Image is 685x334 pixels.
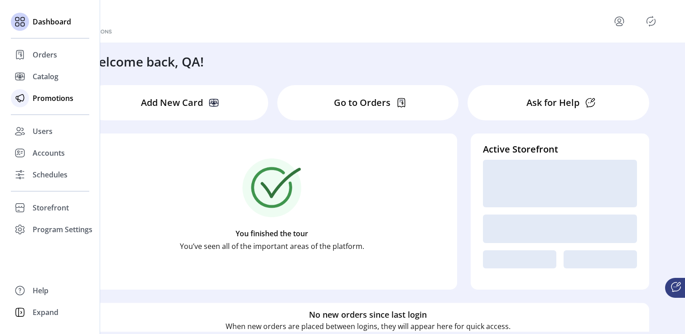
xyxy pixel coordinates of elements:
[33,224,92,235] span: Program Settings
[236,228,308,239] p: You finished the tour
[612,14,627,29] button: menu
[33,71,58,82] span: Catalog
[644,14,658,29] button: Publisher Panel
[33,285,48,296] span: Help
[483,143,637,156] h4: Active Storefront
[33,169,68,180] span: Schedules
[226,321,511,332] p: When new orders are placed between logins, they will appear here for quick access.
[87,52,204,71] h3: Welcome back, QA!
[33,49,57,60] span: Orders
[33,16,71,27] span: Dashboard
[334,96,391,110] p: Go to Orders
[180,241,364,252] p: You’ve seen all of the important areas of the platform.
[33,202,69,213] span: Storefront
[309,309,427,321] h6: No new orders since last login
[33,126,53,137] span: Users
[526,96,579,110] p: Ask for Help
[33,307,58,318] span: Expand
[33,93,73,104] span: Promotions
[141,96,203,110] p: Add New Card
[33,148,65,158] span: Accounts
